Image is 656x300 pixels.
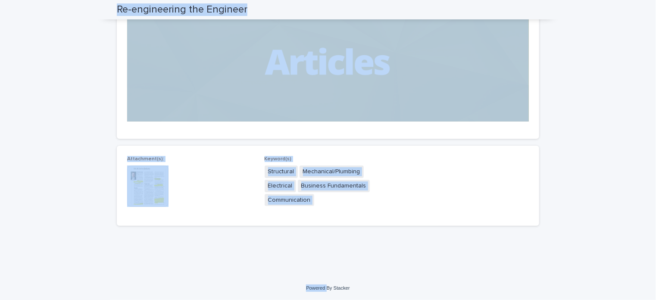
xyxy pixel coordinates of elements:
img: w0Card_yAIVtTTimEmUeR1rSfOeVHsV5q403a8myvt0 [127,1,529,122]
span: Electrical [265,180,296,192]
span: Communication [265,194,314,206]
span: Attachment(s): [127,156,164,162]
span: Structural [265,166,298,178]
span: Keyword(s) [265,156,292,162]
a: Powered By Stacker [306,285,350,291]
h2: Re-engineering the Engineer [117,3,247,16]
span: Business Fundamentals [298,180,370,192]
span: Mechanical/Plumbing [300,166,364,178]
